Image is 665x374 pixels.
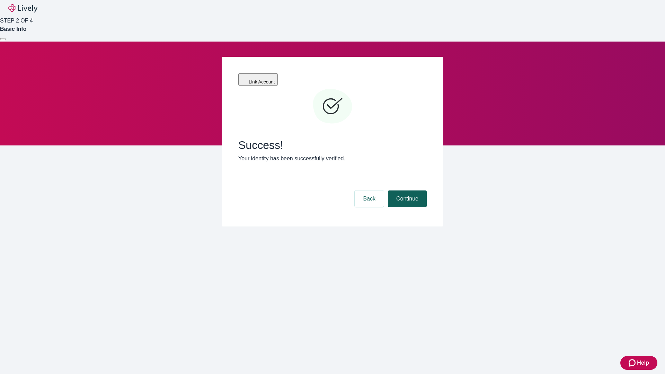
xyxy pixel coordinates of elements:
button: Back [355,190,384,207]
button: Continue [388,190,427,207]
img: Lively [8,4,37,12]
svg: Checkmark icon [312,86,353,127]
p: Your identity has been successfully verified. [238,154,427,163]
svg: Zendesk support icon [629,359,637,367]
button: Link Account [238,73,278,86]
span: Success! [238,139,427,152]
button: Zendesk support iconHelp [620,356,657,370]
span: Help [637,359,649,367]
